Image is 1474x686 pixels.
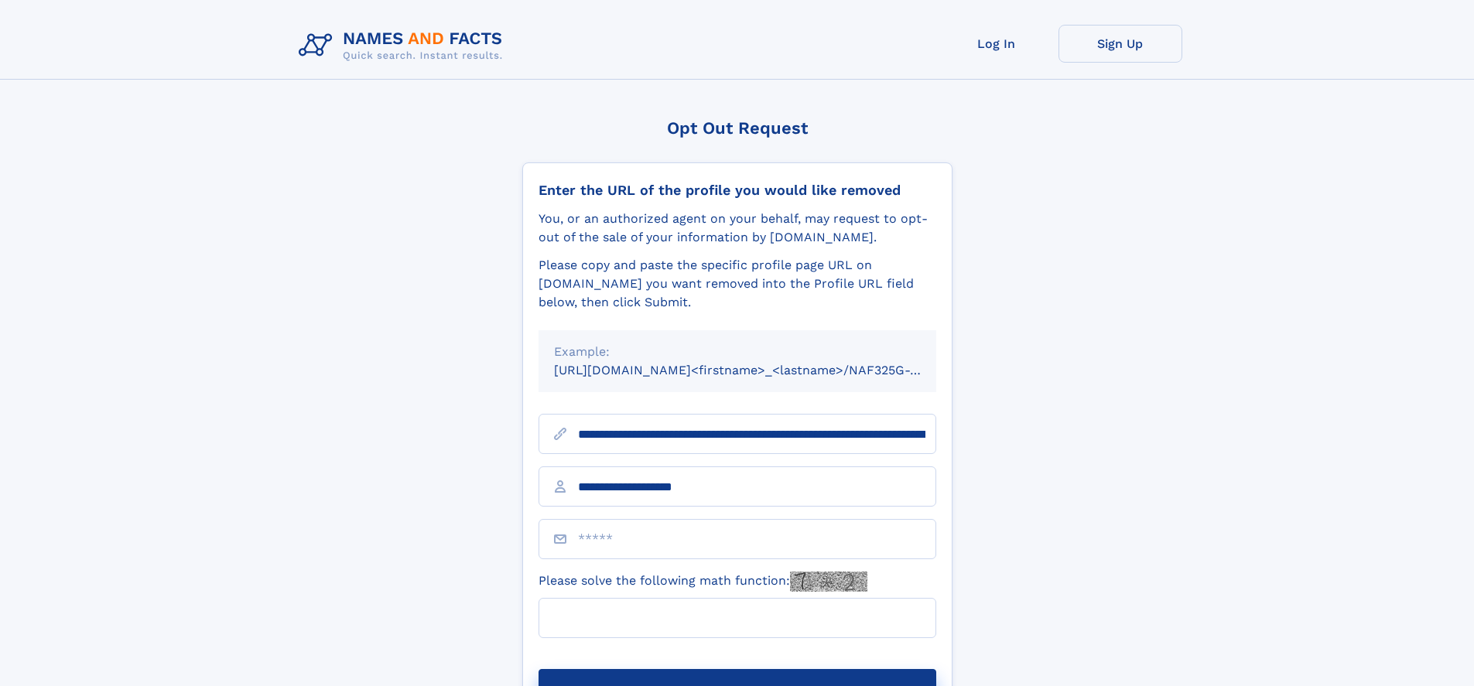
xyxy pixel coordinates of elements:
[292,25,515,67] img: Logo Names and Facts
[554,343,921,361] div: Example:
[522,118,952,138] div: Opt Out Request
[539,572,867,592] label: Please solve the following math function:
[1058,25,1182,63] a: Sign Up
[935,25,1058,63] a: Log In
[539,182,936,199] div: Enter the URL of the profile you would like removed
[554,363,966,377] small: [URL][DOMAIN_NAME]<firstname>_<lastname>/NAF325G-xxxxxxxx
[539,210,936,247] div: You, or an authorized agent on your behalf, may request to opt-out of the sale of your informatio...
[539,256,936,312] div: Please copy and paste the specific profile page URL on [DOMAIN_NAME] you want removed into the Pr...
